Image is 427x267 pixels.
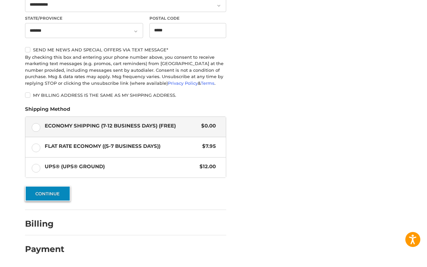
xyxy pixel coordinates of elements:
[196,163,216,171] span: $12.00
[25,244,64,254] h2: Payment
[45,163,196,171] span: UPS® (UPS® Ground)
[25,92,226,98] label: My billing address is the same as my shipping address.
[25,47,226,52] label: Send me news and special offers via text message*
[25,15,143,21] label: State/Province
[149,15,226,21] label: Postal Code
[168,80,198,86] a: Privacy Policy
[45,143,199,150] span: Flat Rate Economy ((5-7 Business Days))
[25,54,226,87] div: By checking this box and entering your phone number above, you consent to receive marketing text ...
[198,122,216,130] span: $0.00
[25,186,70,201] button: Continue
[201,80,215,86] a: Terms
[199,143,216,150] span: $7.95
[45,122,198,130] span: Economy Shipping (7-12 Business Days) (Free)
[25,105,70,116] legend: Shipping Method
[25,219,64,229] h2: Billing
